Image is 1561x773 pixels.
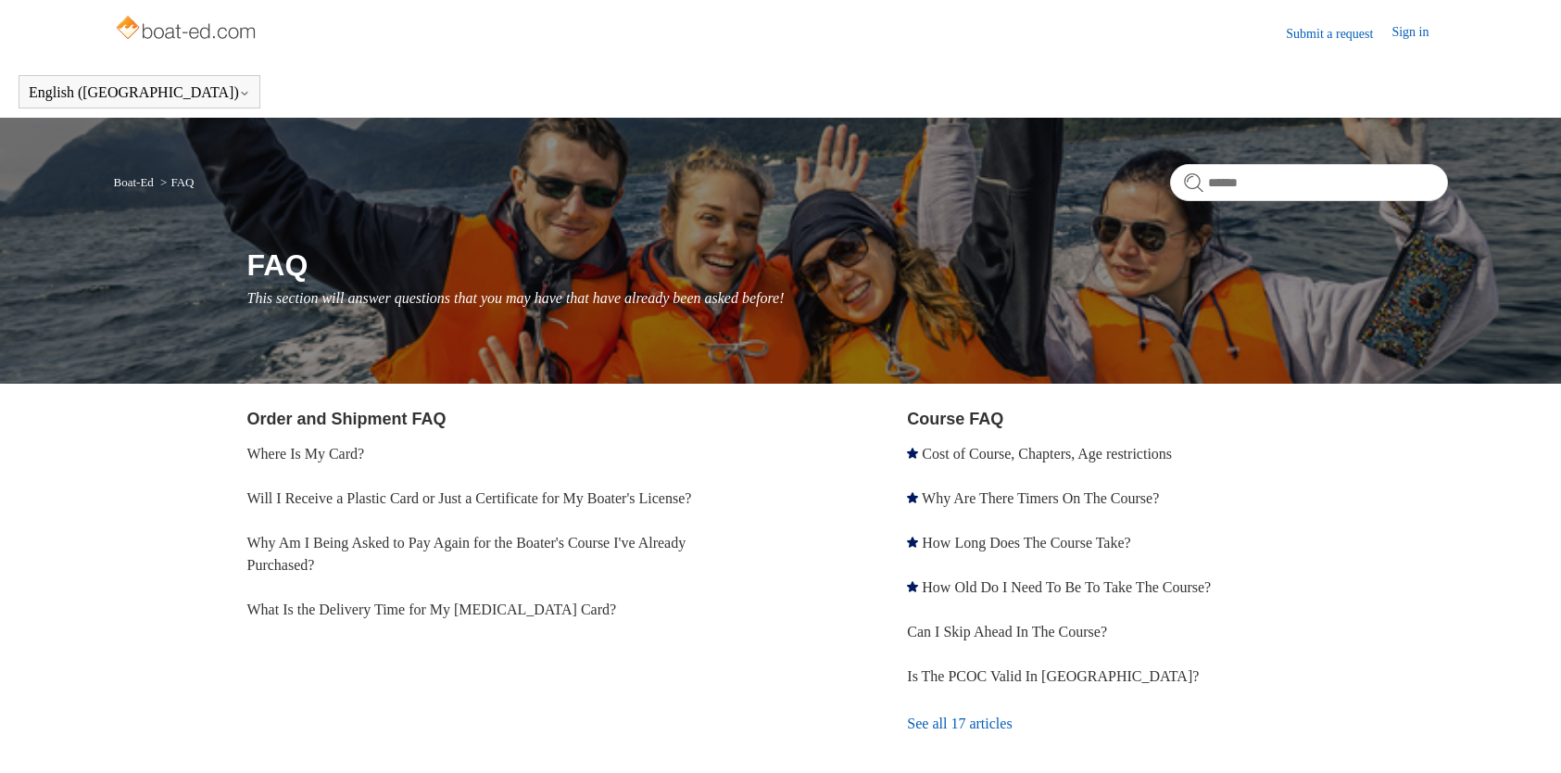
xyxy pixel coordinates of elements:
a: Where Is My Card? [247,446,365,462]
p: This section will answer questions that you may have that have already been asked before! [247,287,1448,310]
a: Will I Receive a Plastic Card or Just a Certificate for My Boater's License? [247,490,692,506]
svg: Promoted article [907,448,918,459]
img: Boat-Ed Help Center home page [114,11,261,48]
a: Boat-Ed [114,175,154,189]
div: Live chat [1499,711,1547,759]
h1: FAQ [247,243,1448,287]
li: Boat-Ed [114,175,157,189]
a: Submit a request [1286,24,1391,44]
a: See all 17 articles [907,699,1447,749]
a: Course FAQ [907,410,1003,428]
input: Search [1170,164,1448,201]
svg: Promoted article [907,492,918,503]
a: Sign in [1391,22,1447,44]
a: Is The PCOC Valid In [GEOGRAPHIC_DATA]? [907,668,1199,684]
a: How Old Do I Need To Be To Take The Course? [922,579,1211,595]
li: FAQ [157,175,194,189]
button: English ([GEOGRAPHIC_DATA]) [29,84,250,101]
a: Can I Skip Ahead In The Course? [907,624,1107,640]
a: Why Am I Being Asked to Pay Again for the Boater's Course I've Already Purchased? [247,535,686,573]
a: How Long Does The Course Take? [922,535,1130,551]
svg: Promoted article [907,581,918,592]
a: What Is the Delivery Time for My [MEDICAL_DATA] Card? [247,602,617,617]
a: Why Are There Timers On The Course? [922,490,1159,506]
svg: Promoted article [907,537,918,548]
a: Order and Shipment FAQ [247,410,447,428]
a: Cost of Course, Chapters, Age restrictions [922,446,1172,462]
